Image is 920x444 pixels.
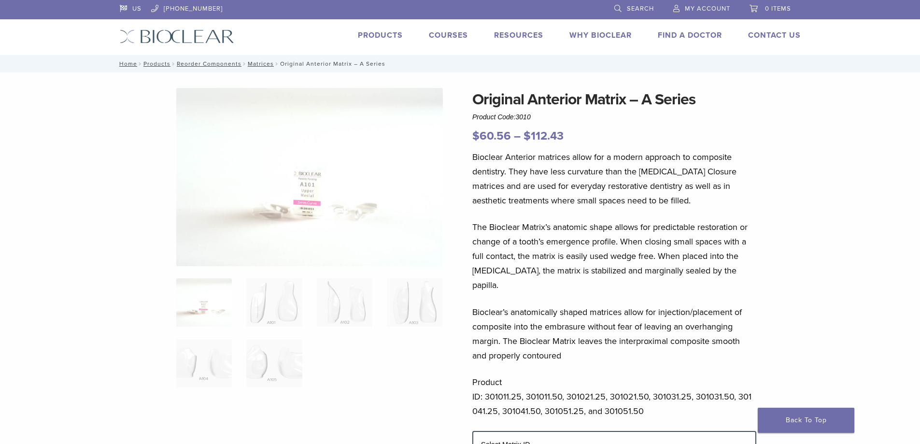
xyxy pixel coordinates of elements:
a: Why Bioclear [569,30,632,40]
nav: Original Anterior Matrix – A Series [113,55,808,72]
span: 0 items [765,5,791,13]
span: / [274,61,280,66]
span: Search [627,5,654,13]
p: Product ID: 301011.25, 301011.50, 301021.25, 301021.50, 301031.25, 301031.50, 301041.25, 301041.5... [472,375,756,418]
span: My Account [685,5,730,13]
span: – [514,129,521,143]
img: Bioclear [120,29,234,43]
p: The Bioclear Matrix’s anatomic shape allows for predictable restoration or change of a tooth’s em... [472,220,756,292]
img: Original Anterior Matrix - A Series - Image 6 [246,339,302,387]
a: Resources [494,30,543,40]
a: Home [116,60,137,67]
a: Matrices [248,60,274,67]
bdi: 112.43 [524,129,564,143]
img: Anterior-Original-A-Series-Matrices-324x324.jpg [176,278,232,327]
h1: Original Anterior Matrix – A Series [472,88,756,111]
img: Original Anterior Matrix - A Series - Image 5 [176,339,232,387]
span: / [170,61,177,66]
a: Back To Top [758,408,854,433]
p: Bioclear’s anatomically shaped matrices allow for injection/placement of composite into the embra... [472,305,756,363]
img: Anterior Original A Series Matrices [176,88,443,266]
img: Original Anterior Matrix - A Series - Image 2 [246,278,302,327]
a: Find A Doctor [658,30,722,40]
p: Bioclear Anterior matrices allow for a modern approach to composite dentistry. They have less cur... [472,150,756,208]
a: Contact Us [748,30,801,40]
span: / [241,61,248,66]
span: $ [524,129,531,143]
img: Original Anterior Matrix - A Series - Image 3 [317,278,372,327]
a: Reorder Components [177,60,241,67]
a: Products [358,30,403,40]
span: / [137,61,143,66]
span: Product Code: [472,113,531,121]
bdi: 60.56 [472,129,511,143]
span: 3010 [516,113,531,121]
a: Products [143,60,170,67]
span: $ [472,129,480,143]
a: Courses [429,30,468,40]
img: Original Anterior Matrix - A Series - Image 4 [387,278,442,327]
